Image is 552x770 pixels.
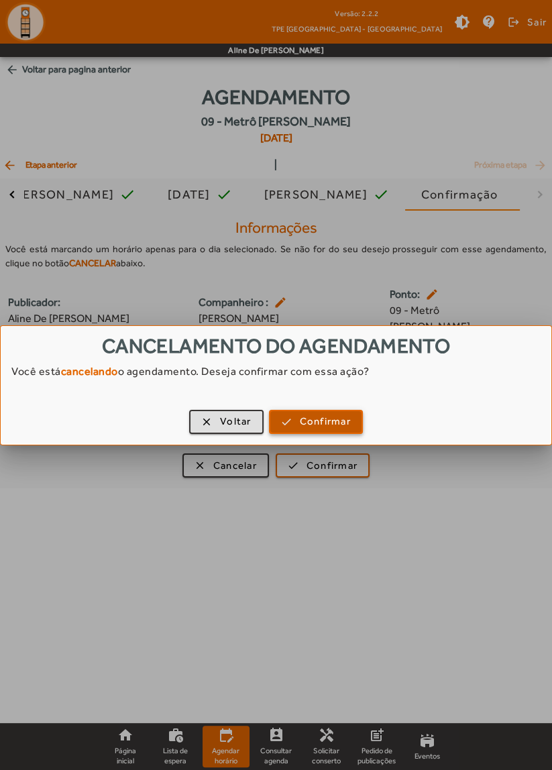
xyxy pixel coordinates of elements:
[220,414,252,429] span: Voltar
[269,410,363,434] button: Confirmar
[189,410,264,434] button: Voltar
[61,365,118,378] strong: cancelando
[1,364,551,393] div: Você está o agendamento. Deseja confirmar com essa ação?
[102,334,450,357] span: Cancelamento do agendamento
[300,414,351,429] span: Confirmar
